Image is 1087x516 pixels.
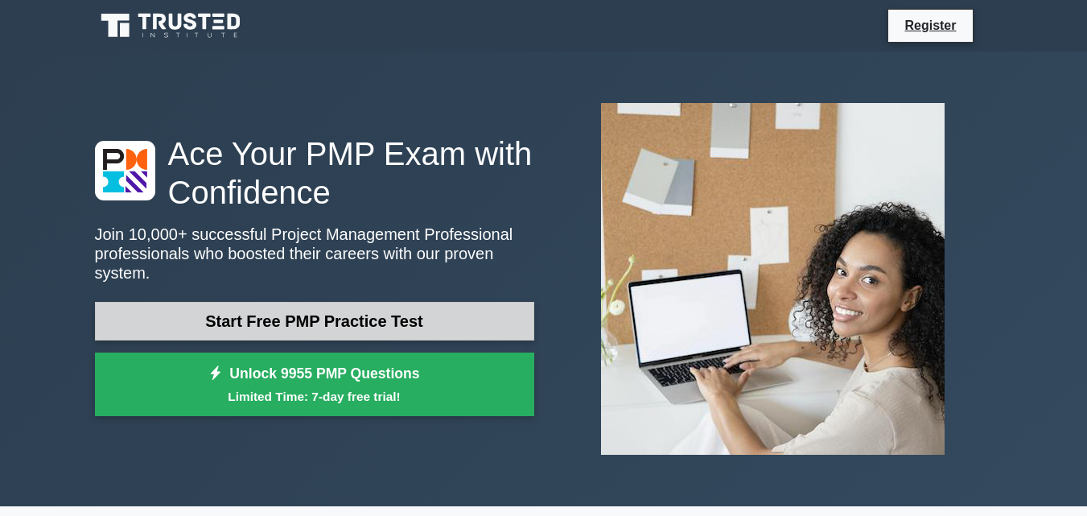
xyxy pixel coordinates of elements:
[95,134,534,212] h1: Ace Your PMP Exam with Confidence
[95,225,534,283] p: Join 10,000+ successful Project Management Professional professionals who boosted their careers w...
[95,353,534,417] a: Unlock 9955 PMP QuestionsLimited Time: 7-day free trial!
[115,387,514,406] small: Limited Time: 7-day free trial!
[95,302,534,341] a: Start Free PMP Practice Test
[895,15,966,35] a: Register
